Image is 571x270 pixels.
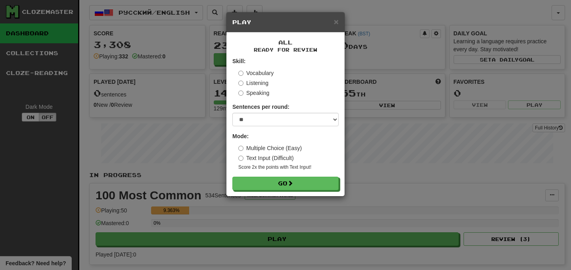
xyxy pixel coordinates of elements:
[232,18,339,26] h5: Play
[238,79,268,87] label: Listening
[232,58,245,64] strong: Skill:
[238,144,302,152] label: Multiple Choice (Easy)
[232,103,289,111] label: Sentences per round:
[238,91,243,96] input: Speaking
[232,177,339,190] button: Go
[238,156,243,161] input: Text Input (Difficult)
[238,71,243,76] input: Vocabulary
[278,39,293,46] span: All
[238,89,269,97] label: Speaking
[238,81,243,86] input: Listening
[238,69,274,77] label: Vocabulary
[232,133,249,139] strong: Mode:
[334,17,339,26] span: ×
[238,146,243,151] input: Multiple Choice (Easy)
[238,154,294,162] label: Text Input (Difficult)
[232,46,339,53] small: Ready for Review
[238,164,339,171] small: Score 2x the points with Text Input !
[334,17,339,26] button: Close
